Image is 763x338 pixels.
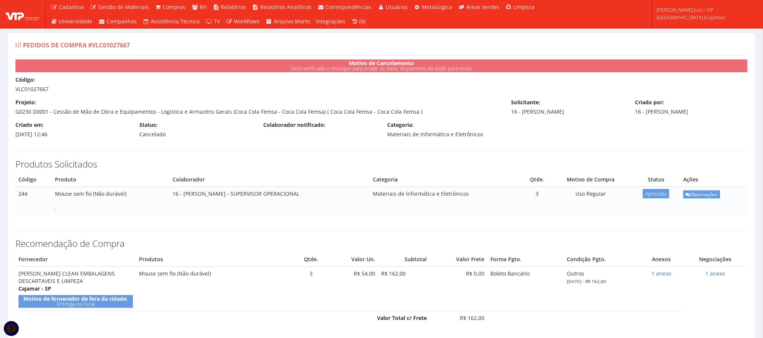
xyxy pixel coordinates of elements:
span: Relatórios [221,3,246,11]
th: Código [15,173,52,187]
td: 16 - [PERSON_NAME] - SUPERVISOR OPERACIONAL [169,187,370,216]
div: VLC01027667 [10,76,753,93]
img: logo [6,9,40,20]
div: 16 - [PERSON_NAME] [629,99,753,116]
span: [PERSON_NAME].luis | VIP [GEOGRAPHIC_DATA] (Cajamar) [657,6,753,21]
th: Valor Total c/ Frete [15,311,430,324]
th: Valor Un. [328,253,378,266]
span: Usuários [386,3,408,11]
span: Áreas Verdes [466,3,499,11]
a: (0) [348,14,369,29]
label: Código: [15,76,35,84]
span: Relatórios Analíticos [260,3,311,11]
div: G0230 D0001 - Cessão de Mão de Obra e Equipamentos - Logística e Armazéns Gerais (Coca Cola Femsa... [10,99,505,116]
a: TV [203,14,223,29]
div: 16 - [PERSON_NAME] [505,99,629,116]
th: Forma Pgto. [487,253,564,266]
span: Assistência Técnica [151,18,200,25]
div: Entrega no local [18,295,133,308]
td: R$ 162,00 [378,266,430,311]
label: Criado em: [15,121,44,129]
td: R$ 0,00 [430,266,487,311]
td: Boleto Bancário [487,266,564,311]
h3: Produtos Solicitados [15,159,748,169]
a: Workflows [223,14,263,29]
a: Integrações [313,14,348,29]
td: R$ 162,00 [430,311,487,324]
td: 244 [15,187,52,216]
span: Cadastros [59,3,84,11]
span: - [55,205,57,212]
label: Status: [139,121,157,129]
span: RH [200,3,207,11]
div: Materiais de Informática e Eletrônicos [381,121,505,138]
td: Outros [564,266,640,311]
label: Criado por: [635,99,664,106]
span: Universidade [59,18,93,25]
th: Colaborador [169,173,370,187]
td: Uso Regular [550,187,632,216]
strong: Motivo de fornecedor de fora da cidade: [24,295,128,302]
th: Motivo de Compra [550,173,632,187]
a: 1 anexo [705,270,725,277]
small: [DATE] - R$ 162,00 [567,278,606,284]
strong: Motivo de Cancelamento [349,59,414,67]
th: Subtotal [378,253,430,266]
td: [PERSON_NAME] CLEAN EMBALAGENS DESCARTAVEIS E LIMPEZA [15,266,136,311]
td: R$ 54,00 [328,266,378,311]
a: Universidade [48,14,96,29]
span: Workflows [234,18,260,25]
th: Fornecedor [15,253,136,266]
span: TV [214,18,220,25]
th: Produto [52,173,169,187]
td: Materiais de Informática e Eletrônicos [370,187,524,216]
span: Pedidos de Compra #VLC01027667 [23,41,130,49]
span: Integrações [316,18,345,25]
span: Metalúrgica [422,3,452,11]
th: Negociações [683,253,748,266]
label: Colaborador notificado: [263,121,325,129]
a: Assistência Técnica [140,14,203,29]
th: Anexos [640,253,683,266]
th: Condição Pgto. [564,253,640,266]
th: Produtos [136,253,294,266]
td: 3 [294,266,328,311]
th: Qtde. [294,253,328,266]
a: 1 anexo [652,270,671,277]
label: Projeto: [15,99,36,106]
span: Limpeza [514,3,535,11]
td: Mouse sem fio (Não durável) [52,187,169,216]
label: Categoria: [387,121,414,129]
label: Solicitante: [511,99,540,106]
th: Ações [681,173,748,187]
h3: Recomendação de Compra [15,239,748,248]
span: Correspondências [326,3,372,11]
th: Status [632,173,681,187]
td: Mouse sem fio (Não durável) [136,266,294,311]
span: Arquivo Morto [274,18,310,25]
td: 3 [524,187,550,216]
th: Valor Frete [430,253,487,266]
strong: Cajamar - SP [18,285,51,292]
span: Aprovado [643,189,669,198]
a: Observações [684,190,720,198]
span: Campanhas [107,18,137,25]
div: Será verificado o estoque para enviar os itens disponíveis da sede para envio [15,59,748,72]
th: Quantidade [524,173,550,187]
a: Campanhas [96,14,140,29]
th: Categoria do Produto [370,173,524,187]
div: [DATE] 12:46 [10,121,134,138]
span: (0) [360,18,366,25]
a: Arquivo Morto [263,14,313,29]
span: Compras [163,3,186,11]
span: Gestão de Materiais [98,3,149,11]
div: Cancelado [134,121,258,138]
